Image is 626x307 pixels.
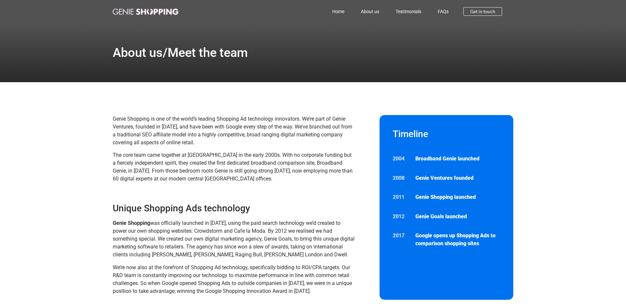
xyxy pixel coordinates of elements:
img: genie-shopping-logo [113,9,178,15]
a: Get in touch [463,7,502,16]
a: Home [324,4,353,19]
p: Broadband Genie launched [415,155,500,163]
span: We’re now also at the forefront of Shopping Ad technology, specifically bidding to ROI/CPA target... [113,264,352,294]
p: Google opens up Shopping Ads to comparison shopping sites [415,232,500,248]
a: Testimonials [387,4,429,19]
nav: Menu [207,4,457,19]
a: About us [353,4,387,19]
p: 2004 [393,155,409,163]
a: FAQs [429,4,457,19]
p: 2011 [393,193,409,201]
span: Get in touch [470,9,495,14]
p: 2012 [393,213,409,221]
p: Genie Goals launched [415,213,500,221]
h1: About us/Meet the team [113,46,248,59]
h3: Unique Shopping Ads technology [113,202,356,214]
p: Genie Ventures founded [415,174,500,182]
span: Genie Shopping is one of the world’s leading Shopping Ad technology innovators. We’re part of Gen... [113,116,352,146]
span: The core team came together at [GEOGRAPHIC_DATA] in the early 2000s. With no corporate funding bu... [113,152,353,182]
span: was officially launched in [DATE], using the paid search technology we’d created to power our own... [113,220,355,258]
strong: Genie Shopping [113,220,150,226]
p: 2008 [393,174,409,182]
p: Genie Shopping launched [415,193,500,201]
p: 2017 [393,232,409,240]
h2: Timeline [393,128,500,140]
